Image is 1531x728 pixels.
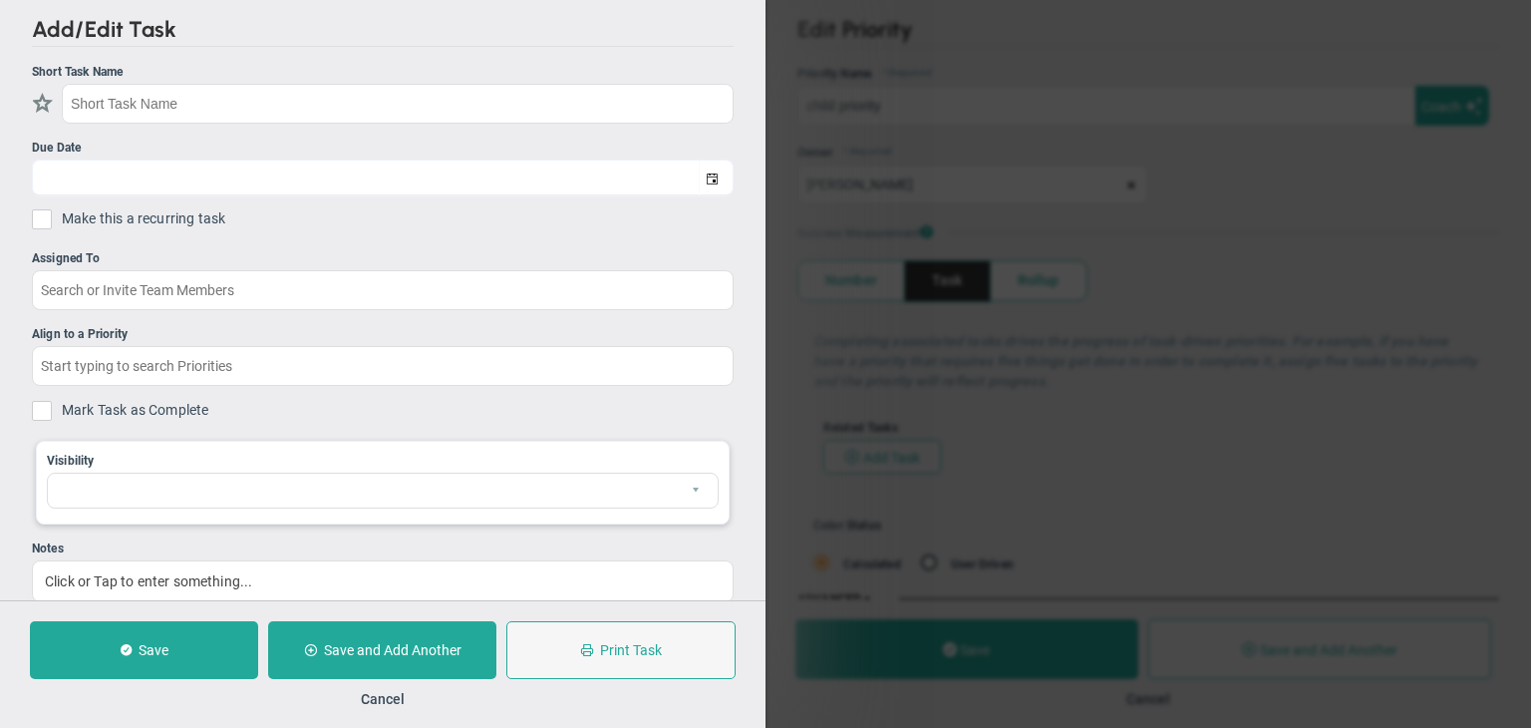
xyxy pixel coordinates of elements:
[32,16,734,47] h2: Add/Edit Task
[32,540,729,558] div: Notes
[324,642,461,658] span: Save and Add Another
[32,346,734,386] input: Start typing to search Priorities
[32,139,729,158] div: Due Date
[62,84,734,124] input: Short Task Name
[32,560,734,602] div: Click or Tap to enter something...
[684,474,718,508] span: select
[62,401,734,426] span: Mark Task as Complete
[32,270,734,310] input: Search or Invite Team Members
[32,249,729,268] div: Assigned To
[47,452,714,471] div: Visibility
[62,209,225,234] span: Make this a recurring task
[268,621,496,679] button: Save and Add Another
[361,691,405,707] button: Cancel
[32,325,729,344] div: Align to a Priority
[32,63,729,82] div: Short Task Name
[139,642,168,658] span: Save
[600,642,662,658] span: Print Task
[506,621,736,679] button: Print Task
[699,161,733,195] span: select
[30,621,258,679] button: Save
